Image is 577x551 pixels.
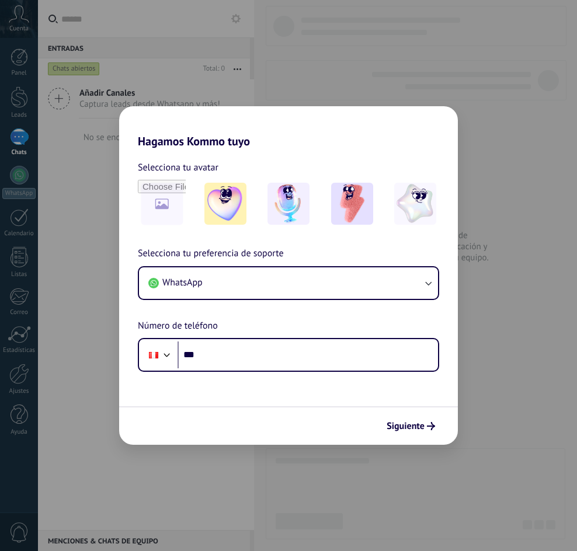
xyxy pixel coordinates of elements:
img: -4.jpeg [394,183,436,225]
span: WhatsApp [162,277,203,288]
div: Peru: + 51 [142,343,165,367]
img: -2.jpeg [267,183,310,225]
img: -1.jpeg [204,183,246,225]
img: -3.jpeg [331,183,373,225]
span: Número de teléfono [138,319,218,334]
span: Selecciona tu preferencia de soporte [138,246,284,261]
span: Siguiente [387,422,425,430]
span: Selecciona tu avatar [138,160,218,175]
button: WhatsApp [139,267,438,299]
button: Siguiente [381,416,440,436]
h2: Hagamos Kommo tuyo [119,106,458,148]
